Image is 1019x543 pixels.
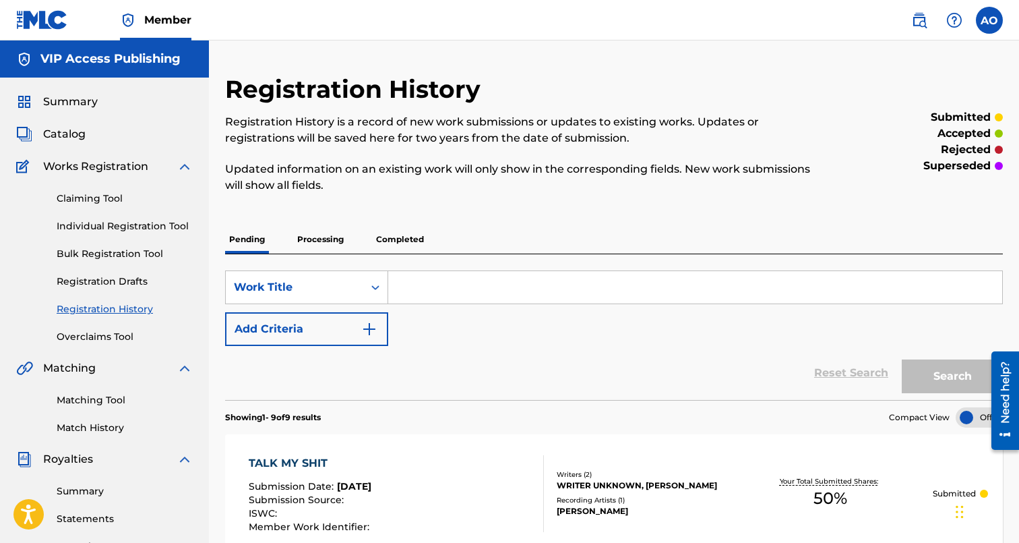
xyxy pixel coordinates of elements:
a: SummarySummary [16,94,98,110]
a: Matching Tool [57,393,193,407]
h5: VIP Access Publishing [40,51,181,67]
iframe: Chat Widget [952,478,1019,543]
span: Submission Date : [249,480,337,492]
span: Compact View [889,411,950,424]
a: Statements [57,512,193,526]
iframe: Resource Center [981,345,1019,457]
p: Showing 1 - 9 of 9 results [225,411,321,424]
div: Writers ( 2 ) [557,469,729,480]
p: Submitted [933,488,976,500]
span: Works Registration [43,159,148,175]
span: Royalties [43,451,93,467]
span: Catalog [43,126,86,142]
img: Accounts [16,51,32,67]
p: Completed [372,225,428,254]
a: Bulk Registration Tool [57,247,193,261]
a: Match History [57,421,193,435]
a: Individual Registration Tool [57,219,193,233]
span: [DATE] [337,480,371,492]
a: CatalogCatalog [16,126,86,142]
img: expand [177,451,193,467]
p: Pending [225,225,269,254]
a: Claiming Tool [57,192,193,206]
div: Recording Artists ( 1 ) [557,495,729,505]
img: Works Registration [16,159,34,175]
a: Overclaims Tool [57,330,193,344]
img: search [911,12,927,28]
p: Your Total Submitted Shares: [780,476,882,486]
p: Updated information on an existing work will only show in the corresponding fields. New work subm... [225,161,824,194]
p: rejected [941,142,991,158]
div: [PERSON_NAME] [557,505,729,517]
form: Search Form [225,270,1003,400]
div: Drag [956,492,964,532]
div: Help [941,7,968,34]
button: Add Criteria [225,312,388,346]
p: superseded [923,158,991,174]
a: Registration Drafts [57,275,193,289]
span: Submission Source : [249,494,347,506]
img: Matching [16,360,33,376]
img: 9d2ae6d4665cec9f34b9.svg [361,321,377,337]
div: WRITER UNKNOWN, [PERSON_NAME] [557,480,729,492]
img: Summary [16,94,32,110]
div: Work Title [234,279,355,295]
img: expand [177,360,193,376]
span: ISWC : [249,507,280,519]
a: Summary [57,484,193,498]
span: 50 % [813,486,847,511]
span: Matching [43,360,96,376]
p: Registration History is a record of new work submissions or updates to existing works. Updates or... [225,114,824,146]
span: Summary [43,94,98,110]
a: Public Search [906,7,933,34]
img: Catalog [16,126,32,142]
span: Member Work Identifier : [249,521,373,533]
h2: Registration History [225,74,487,105]
img: expand [177,159,193,175]
img: help [946,12,962,28]
img: MLC Logo [16,10,68,30]
a: Registration History [57,302,193,316]
p: accepted [937,125,991,142]
div: TALK MY SHIT [249,455,373,471]
img: Royalties [16,451,32,467]
span: Member [144,12,191,28]
p: Processing [293,225,348,254]
p: submitted [931,109,991,125]
img: Top Rightsholder [120,12,136,28]
div: User Menu [976,7,1003,34]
